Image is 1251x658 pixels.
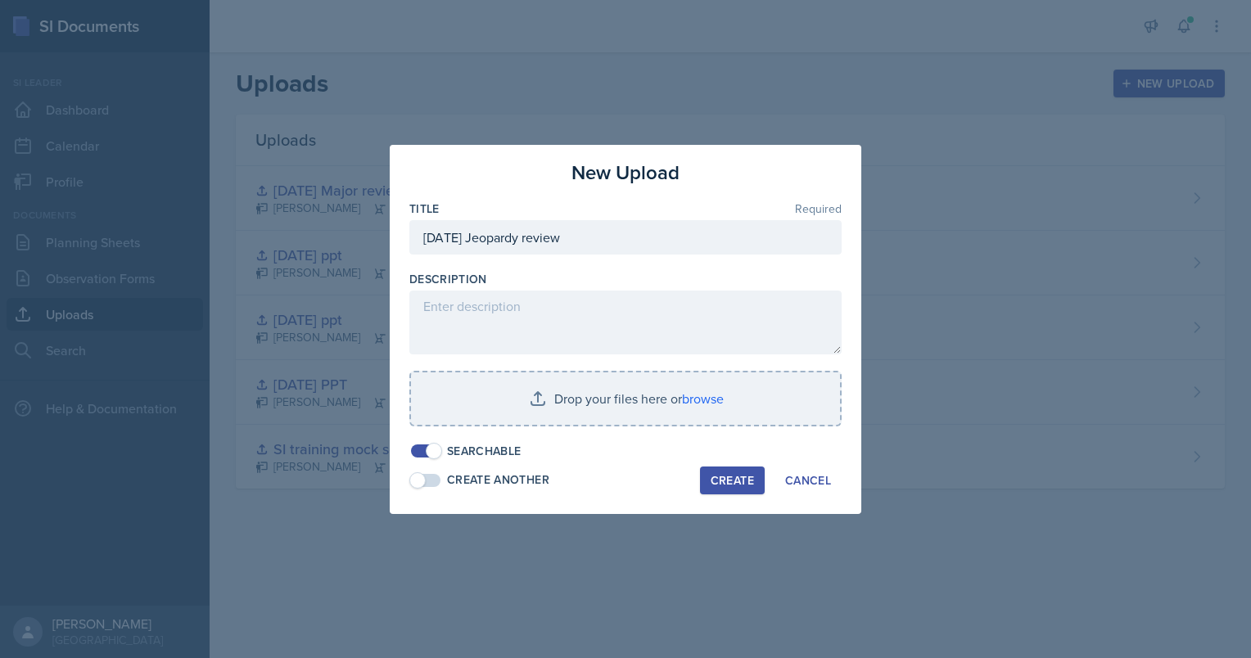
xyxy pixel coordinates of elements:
div: Cancel [785,474,831,487]
h3: New Upload [571,158,680,187]
label: Description [409,271,487,287]
span: Required [795,203,842,214]
div: Create [711,474,754,487]
div: Create Another [447,471,549,489]
button: Cancel [775,466,842,494]
label: Title [409,201,440,217]
button: Create [700,466,765,494]
div: Searchable [447,443,522,460]
input: Enter title [409,220,842,255]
